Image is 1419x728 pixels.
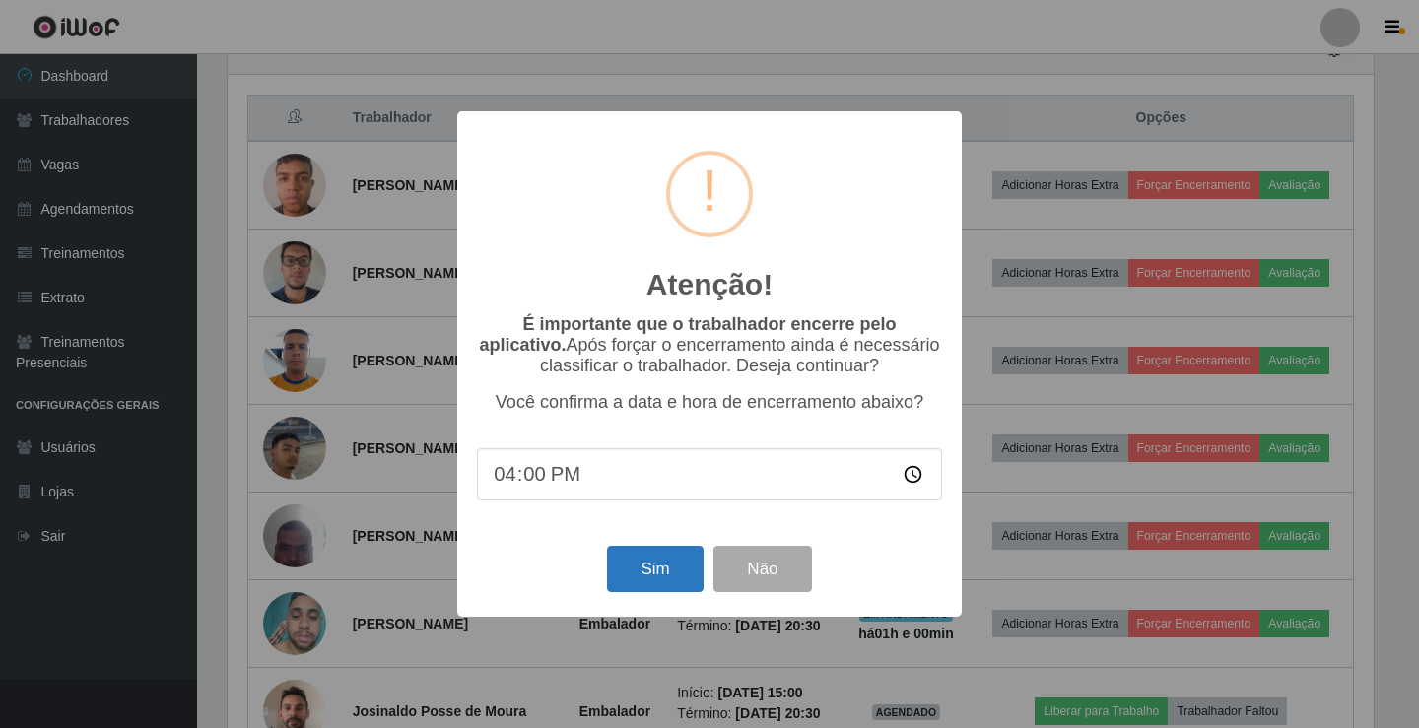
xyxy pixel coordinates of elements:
[479,314,896,355] b: É importante que o trabalhador encerre pelo aplicativo.
[477,314,942,376] p: Após forçar o encerramento ainda é necessário classificar o trabalhador. Deseja continuar?
[607,546,703,592] button: Sim
[713,546,811,592] button: Não
[477,392,942,413] p: Você confirma a data e hora de encerramento abaixo?
[646,267,773,302] h2: Atenção!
